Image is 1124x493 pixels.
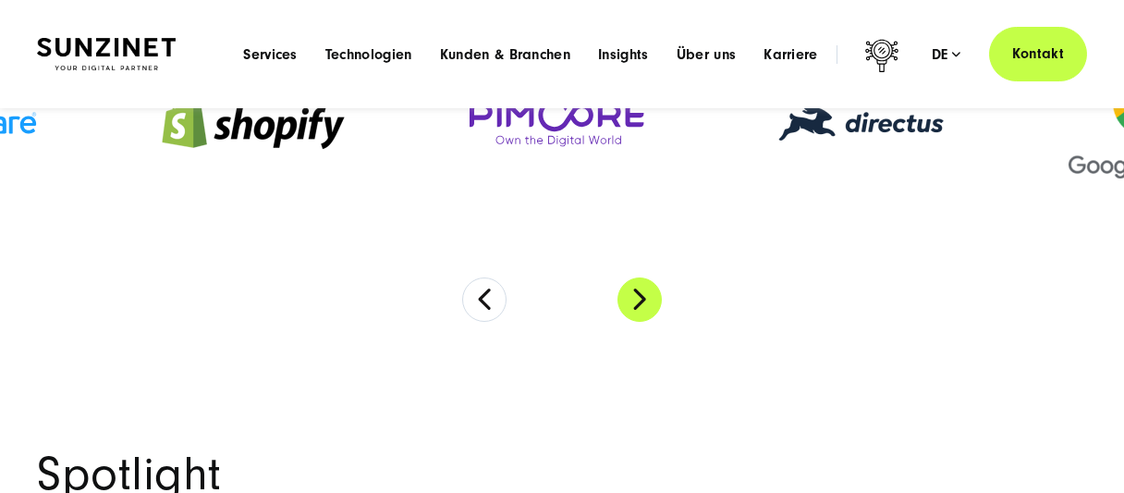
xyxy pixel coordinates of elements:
[778,105,945,142] img: Directus Partner Agentur - Digitalagentur SUNZINET
[617,277,662,322] button: Next
[932,45,961,64] div: de
[440,45,570,64] a: Kunden & Branchen
[598,45,649,64] a: Insights
[243,45,298,64] a: Services
[470,99,654,146] img: Pimcore Partner Agentur - Digitalagentur SUNZINET
[161,73,346,173] img: Shopify Partner Agentur - Digitalagentur SUNZINET
[677,45,737,64] a: Über uns
[325,45,412,64] a: Technologien
[764,45,818,64] a: Karriere
[989,27,1087,81] a: Kontakt
[462,277,507,322] button: Previous
[37,38,176,70] img: SUNZINET Full Service Digital Agentur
